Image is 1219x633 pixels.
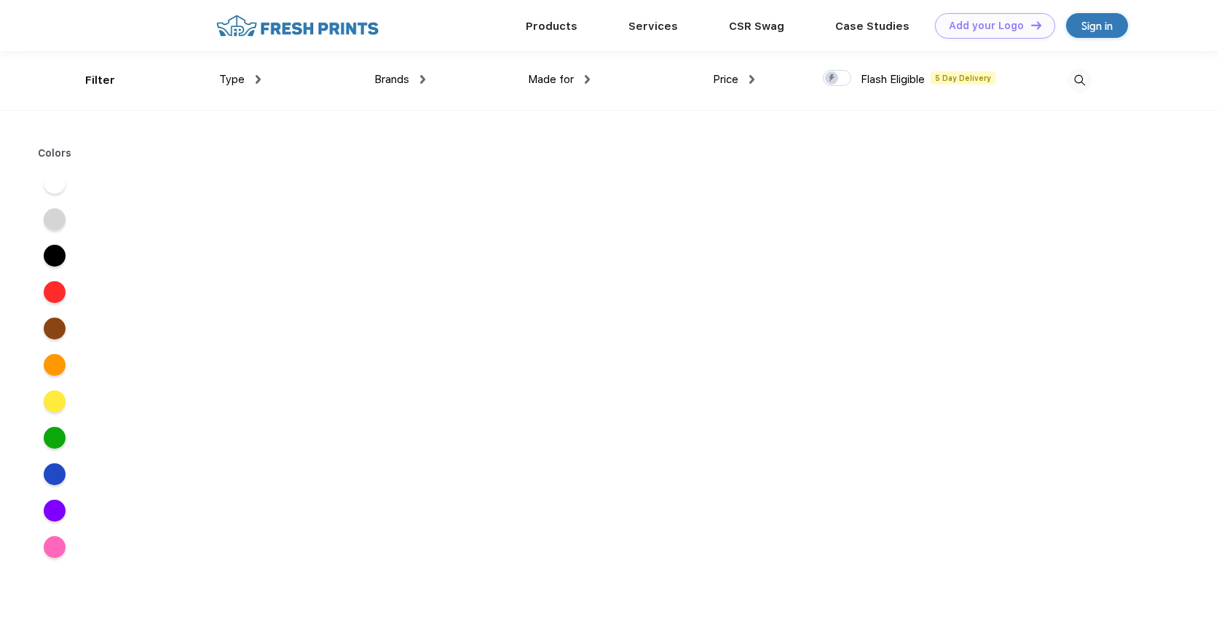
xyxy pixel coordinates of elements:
img: fo%20logo%202.webp [212,13,383,39]
div: Sign in [1081,17,1113,34]
img: dropdown.png [420,75,425,84]
img: dropdown.png [585,75,590,84]
div: Filter [85,72,115,89]
img: dropdown.png [256,75,261,84]
span: Made for [528,73,574,86]
a: Sign in [1066,13,1128,38]
img: dropdown.png [749,75,754,84]
div: Colors [27,146,83,161]
span: Flash Eligible [861,73,925,86]
div: Add your Logo [949,20,1024,32]
span: Price [713,73,738,86]
img: desktop_search.svg [1068,68,1092,93]
span: Brands [374,73,409,86]
a: Products [526,20,577,33]
span: Type [219,73,245,86]
img: DT [1031,21,1041,29]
